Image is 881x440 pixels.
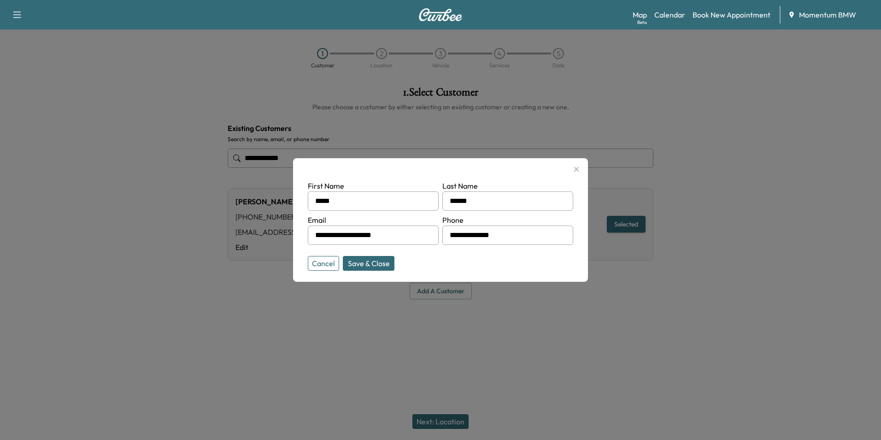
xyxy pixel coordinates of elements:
[308,256,339,271] button: Cancel
[308,181,344,190] label: First Name
[442,215,464,225] label: Phone
[308,215,326,225] label: Email
[442,181,478,190] label: Last Name
[418,8,463,21] img: Curbee Logo
[693,9,770,20] a: Book New Appointment
[637,19,647,26] div: Beta
[654,9,685,20] a: Calendar
[799,9,856,20] span: Momentum BMW
[633,9,647,20] a: MapBeta
[343,256,394,271] button: Save & Close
